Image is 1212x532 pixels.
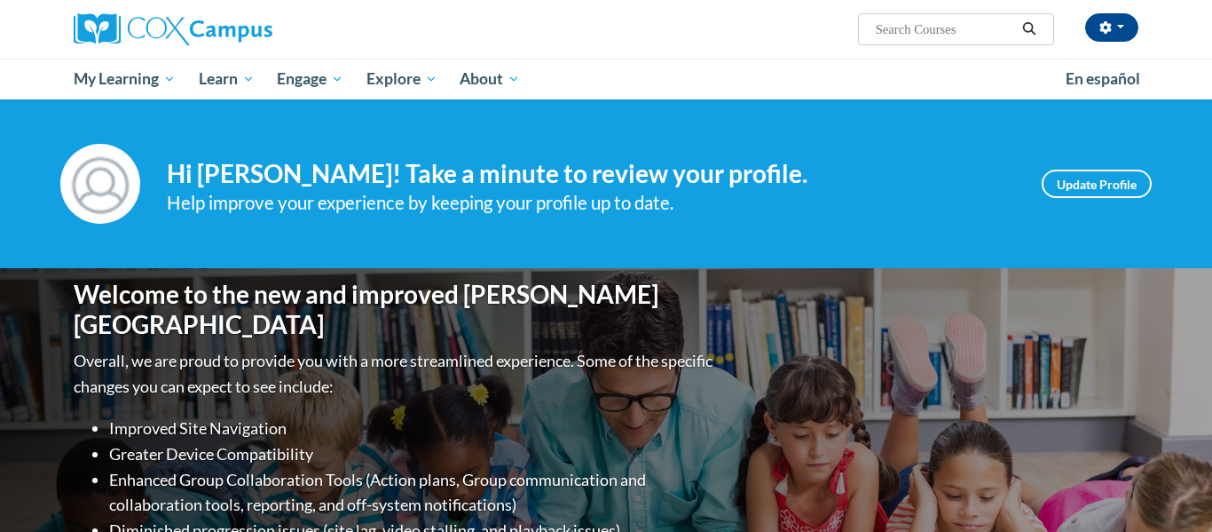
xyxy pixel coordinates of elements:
[74,13,272,45] img: Cox Campus
[60,144,140,224] img: Profile Image
[109,416,717,441] li: Improved Site Navigation
[1066,69,1140,88] span: En español
[167,188,1015,218] div: Help improve your experience by keeping your profile up to date.
[1085,13,1138,42] button: Account Settings
[366,68,437,90] span: Explore
[265,59,355,99] a: Engage
[109,467,717,519] li: Enhanced Group Collaboration Tools (Action plans, Group communication and collaboration tools, re...
[187,59,266,99] a: Learn
[109,441,717,467] li: Greater Device Compatibility
[167,159,1015,189] h4: Hi [PERSON_NAME]! Take a minute to review your profile.
[74,348,717,400] p: Overall, we are proud to provide you with a more streamlined experience. Some of the specific cha...
[74,68,176,90] span: My Learning
[277,68,343,90] span: Engage
[1054,60,1152,98] a: En español
[449,59,532,99] a: About
[47,59,1165,99] div: Main menu
[460,68,520,90] span: About
[1042,170,1152,198] a: Update Profile
[199,68,255,90] span: Learn
[74,280,717,339] h1: Welcome to the new and improved [PERSON_NAME][GEOGRAPHIC_DATA]
[1016,19,1043,40] button: Search
[62,59,187,99] a: My Learning
[355,59,449,99] a: Explore
[874,19,1016,40] input: Search Courses
[74,13,411,45] a: Cox Campus
[1141,461,1198,518] iframe: Button to launch messaging window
